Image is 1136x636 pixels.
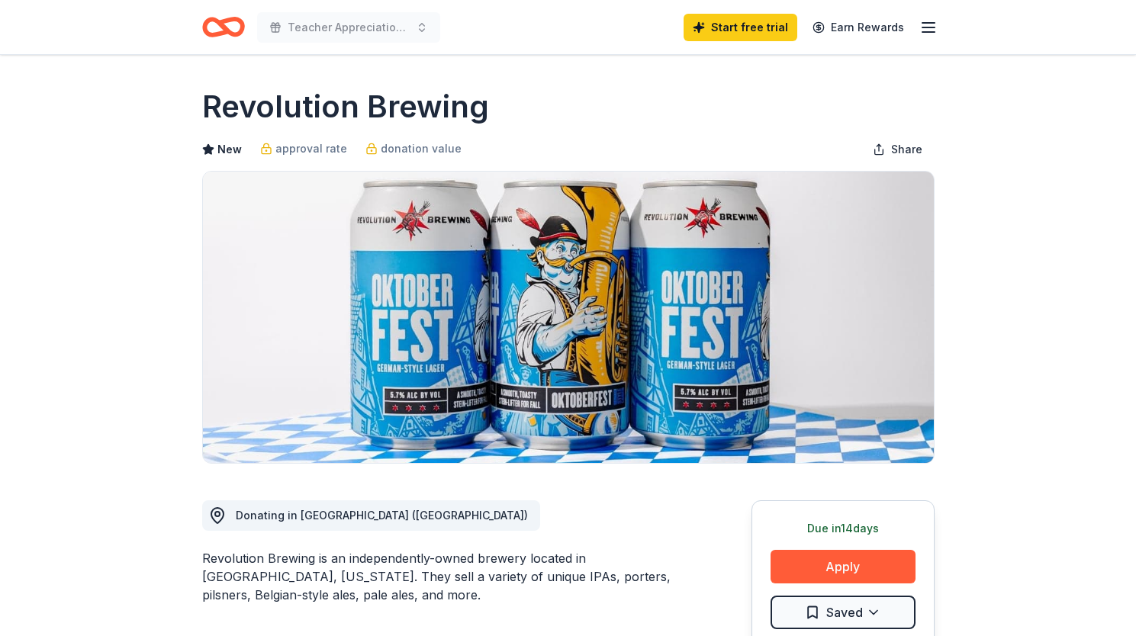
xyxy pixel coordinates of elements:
[891,140,922,159] span: Share
[365,140,462,158] a: donation value
[684,14,797,41] a: Start free trial
[257,12,440,43] button: Teacher Appreciation Giveaway
[803,14,913,41] a: Earn Rewards
[202,85,489,128] h1: Revolution Brewing
[202,549,678,604] div: Revolution Brewing is an independently-owned brewery located in [GEOGRAPHIC_DATA], [US_STATE]. Th...
[217,140,242,159] span: New
[771,550,916,583] button: Apply
[260,140,347,158] a: approval rate
[202,9,245,45] a: Home
[203,172,934,463] img: Image for Revolution Brewing
[288,18,410,37] span: Teacher Appreciation Giveaway
[771,519,916,538] div: Due in 14 days
[861,134,935,165] button: Share
[275,140,347,158] span: approval rate
[826,602,863,622] span: Saved
[381,140,462,158] span: donation value
[771,596,916,629] button: Saved
[236,509,528,522] span: Donating in [GEOGRAPHIC_DATA] ([GEOGRAPHIC_DATA])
